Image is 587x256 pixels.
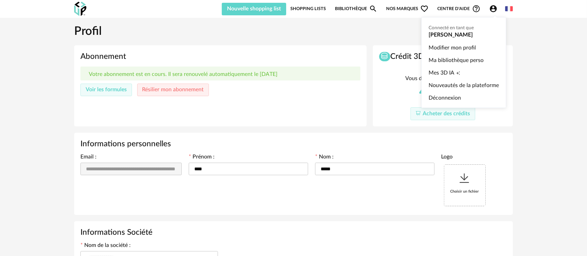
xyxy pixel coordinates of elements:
h3: Abonnement [80,52,360,62]
button: Nouvelle shopping list [222,3,286,15]
span: Account Circle icon [489,5,501,13]
a: Shopping Lists [290,2,326,15]
a: BibliothèqueMagnify icon [335,2,377,15]
label: Nom : [315,154,334,161]
div: Choisir un fichier [444,165,485,206]
span: Help Circle Outline icon [472,5,480,13]
label: Prénom : [189,154,214,161]
span: Creation icon [456,67,460,79]
div: credits [419,84,467,100]
label: Logo [441,154,453,161]
span: Voir les formules [86,87,127,92]
a: Ma bibliothèque perso [429,54,499,67]
a: Modifier mon profil [429,41,499,54]
h1: Profil [74,24,513,39]
a: Mes 3D IACreation icon [429,67,499,79]
h3: Informations personnelles [80,139,507,149]
span: 400 [419,85,443,99]
span: Centre d'aideHelp Circle Outline icon [438,5,480,13]
button: Résilier mon abonnement [137,84,209,96]
a: Déconnexion [429,92,499,104]
button: Acheter des crédits [410,107,476,120]
h3: Informations Société [80,227,507,238]
span: Mes 3D IA [429,67,454,79]
span: Heart Outline icon [420,5,429,13]
span: Account Circle icon [489,5,498,13]
button: Voir les formules [80,84,132,96]
span: Acheter des crédits [423,111,470,116]
div: Vous disposez actuellement de [406,75,480,83]
span: Nouvelle shopping list [227,6,281,11]
span: Résilier mon abonnement [142,87,204,92]
img: fr [505,5,513,13]
label: Nom de la société : [80,243,131,250]
img: OXP [74,2,86,16]
h3: Crédit 3D IA [379,52,507,62]
a: Nouveautés de la plateforme [429,79,499,92]
label: Email : [80,154,96,161]
span: Nos marques [386,2,429,15]
p: Votre abonnement est en cours. Il sera renouvelé automatiquement le [DATE] [89,71,277,78]
span: Magnify icon [369,5,377,13]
